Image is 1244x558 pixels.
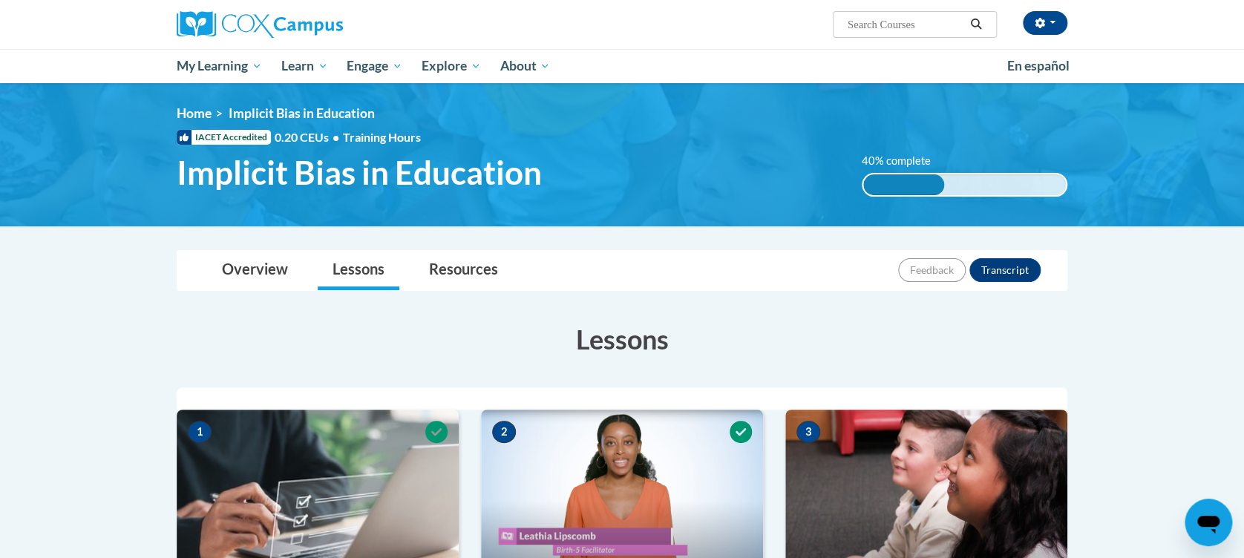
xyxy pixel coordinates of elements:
span: Learn [281,57,328,75]
span: Implicit Bias in Education [177,153,542,192]
span: 2 [492,421,516,443]
img: Course Image [481,410,763,558]
img: Course Image [177,410,459,558]
span: En español [1006,58,1069,73]
button: Transcript [969,258,1041,282]
a: My Learning [167,49,272,83]
h3: Lessons [177,321,1067,358]
iframe: Button to launch messaging window [1185,499,1232,546]
img: Cox Campus [177,11,343,38]
img: Course Image [785,410,1067,558]
span: 3 [796,421,820,443]
button: Feedback [898,258,966,282]
a: Resources [414,251,513,290]
span: Implicit Bias in Education [229,105,375,121]
a: Engage [337,49,412,83]
a: Learn [272,49,338,83]
span: 1 [188,421,212,443]
button: Search [965,16,987,33]
a: En español [997,50,1078,82]
a: About [491,49,560,83]
a: Explore [412,49,491,83]
div: Main menu [154,49,1090,83]
span: Explore [422,57,481,75]
span: About [500,57,550,75]
span: Engage [347,57,402,75]
span: Training Hours [343,130,421,144]
span: • [333,130,339,144]
div: 40% complete [863,174,944,195]
a: Lessons [318,251,399,290]
a: Overview [207,251,303,290]
a: Home [177,105,212,121]
span: My Learning [177,57,262,75]
span: 0.20 CEUs [275,129,343,145]
a: Cox Campus [177,11,459,38]
span: IACET Accredited [177,130,271,145]
button: Account Settings [1023,11,1067,35]
input: Search Courses [846,16,965,33]
label: 40% complete [862,153,947,169]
